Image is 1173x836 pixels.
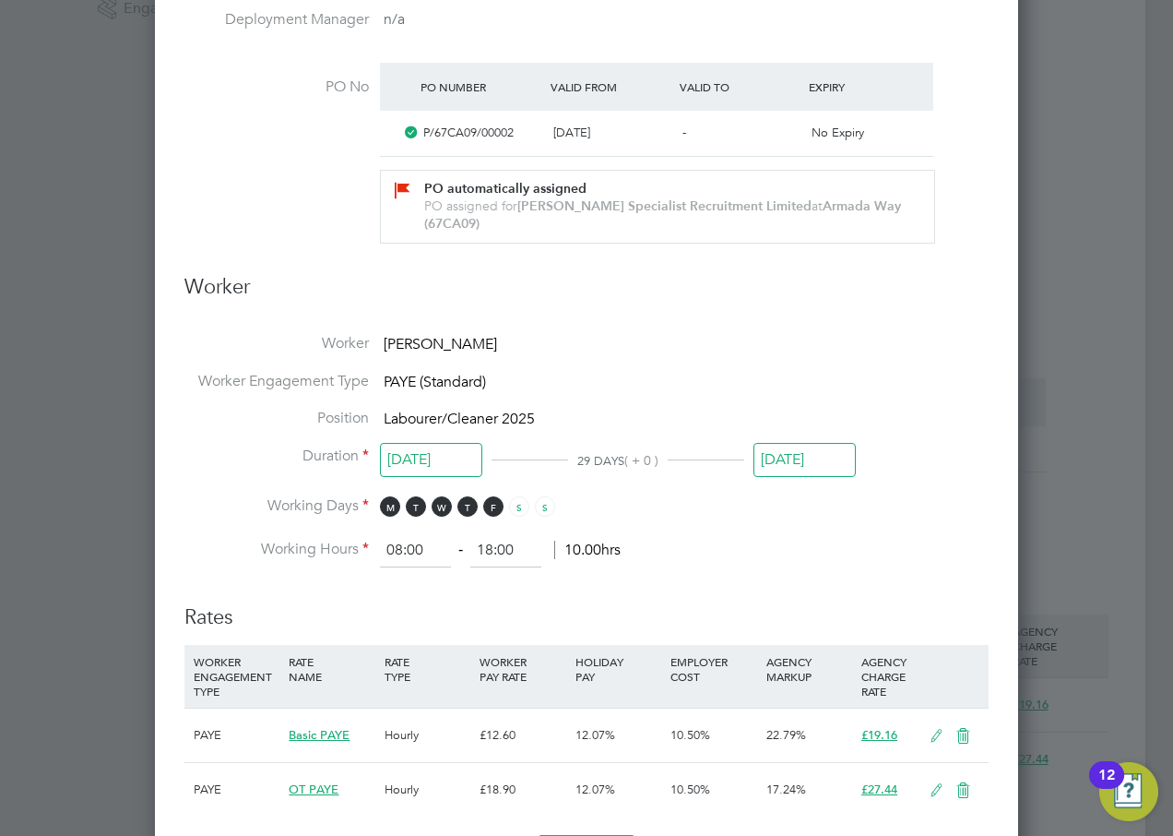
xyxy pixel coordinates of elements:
[670,727,710,743] span: 10.50%
[380,496,400,517] span: M
[416,70,545,103] div: PO Number
[1098,775,1115,799] div: 12
[380,763,475,817] div: Hourly
[1099,762,1158,821] button: Open Resource Center, 12 new notifications
[554,541,621,559] span: 10.00hrs
[804,118,933,149] div: No Expiry
[432,496,452,517] span: W
[571,645,666,693] div: HOLIDAY PAY
[455,541,467,559] span: ‐
[861,727,897,743] span: £19.16
[380,709,475,762] div: Hourly
[189,709,284,762] div: PAYE
[184,447,369,466] label: Duration
[483,496,504,517] span: F
[184,372,369,391] label: Worker Engagement Type
[184,586,989,631] h3: Rates
[670,782,710,797] span: 10.50%
[624,452,658,469] span: ( + 0 )
[184,78,369,97] label: PO No
[184,334,369,353] label: Worker
[575,782,615,797] span: 12.07%
[470,534,541,567] input: 17:00
[184,496,369,516] label: Working Days
[753,443,856,477] input: Select one
[766,782,806,797] span: 17.24%
[424,181,586,197] b: PO automatically assigned
[546,70,675,103] div: Valid From
[384,10,405,29] span: n/a
[289,782,338,797] span: OT PAYE
[406,496,426,517] span: T
[857,645,920,708] div: AGENCY CHARGE RATE
[416,118,545,149] div: P/67CA09/00002
[475,645,570,693] div: WORKER PAY RATE
[804,70,933,103] div: Expiry
[184,274,989,316] h3: Worker
[384,411,535,429] span: Labourer/Cleaner 2025
[457,496,478,517] span: T
[666,645,761,693] div: EMPLOYER COST
[766,727,806,743] span: 22.79%
[475,709,570,762] div: £12.60
[289,727,350,743] span: Basic PAYE
[577,453,624,469] span: 29 DAYS
[475,763,570,817] div: £18.90
[189,645,284,708] div: WORKER ENGAGEMENT TYPE
[517,198,812,214] b: [PERSON_NAME] Specialist Recruitment Limited
[184,540,369,559] label: Working Hours
[546,118,675,149] div: [DATE]
[184,409,369,428] label: Position
[380,534,451,567] input: 08:00
[424,198,901,232] b: Armada Way (67CA09)
[384,335,497,353] span: [PERSON_NAME]
[380,645,475,693] div: RATE TYPE
[675,70,804,103] div: Valid To
[861,782,897,797] span: £27.44
[509,496,529,517] span: S
[424,197,911,233] div: PO assigned for at
[384,373,486,391] span: PAYE (Standard)
[575,727,615,743] span: 12.07%
[535,496,555,517] span: S
[675,118,804,149] div: -
[184,10,369,30] label: Deployment Manager
[284,645,379,693] div: RATE NAME
[380,443,482,477] input: Select one
[762,645,857,693] div: AGENCY MARKUP
[189,763,284,817] div: PAYE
